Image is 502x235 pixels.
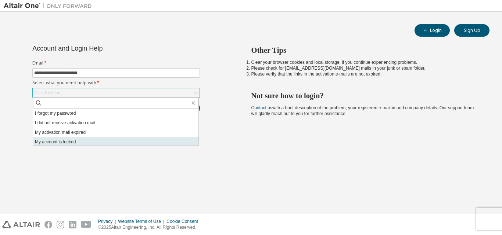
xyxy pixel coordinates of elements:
a: Contact us [251,105,272,110]
li: I forgot my password [33,109,198,118]
img: facebook.svg [44,221,52,228]
label: Email [32,60,200,66]
img: altair_logo.svg [2,221,40,228]
div: Website Terms of Use [118,219,166,224]
span: with a brief description of the problem, your registered e-mail id and company details. Our suppo... [251,105,474,116]
button: Login [415,24,450,37]
li: Please verify that the links in the activation e-mails are not expired. [251,71,477,77]
div: Cookie Consent [166,219,202,224]
h2: Not sure how to login? [251,91,477,100]
button: Sign Up [454,24,490,37]
div: Click to select [34,90,61,96]
img: youtube.svg [81,221,92,228]
div: Account and Login Help [32,45,166,51]
label: Select what you need help with [32,80,200,86]
img: Altair One [4,2,96,10]
li: Clear your browser cookies and local storage, if you continue experiencing problems. [251,59,477,65]
img: instagram.svg [57,221,64,228]
div: Privacy [98,219,118,224]
img: linkedin.svg [69,221,76,228]
h2: Other Tips [251,45,477,55]
p: © 2025 Altair Engineering, Inc. All Rights Reserved. [98,224,202,231]
li: Please check for [EMAIL_ADDRESS][DOMAIN_NAME] mails in your junk or spam folder. [251,65,477,71]
div: Click to select [33,88,200,97]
